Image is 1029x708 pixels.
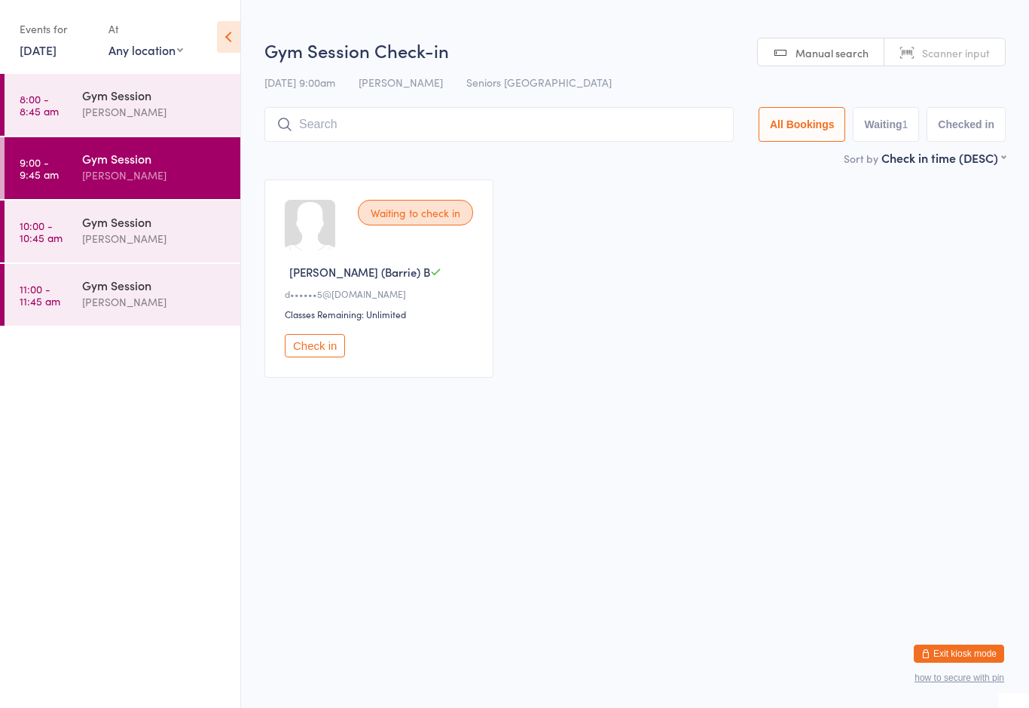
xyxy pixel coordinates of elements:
div: Gym Session [82,87,227,103]
div: d••••••5@[DOMAIN_NAME] [285,287,478,300]
div: Classes Remaining: Unlimited [285,308,478,320]
div: [PERSON_NAME] [82,230,227,247]
a: 8:00 -8:45 amGym Session[PERSON_NAME] [5,74,240,136]
span: Scanner input [922,45,990,60]
div: At [108,17,183,41]
div: Gym Session [82,213,227,230]
div: Gym Session [82,277,227,293]
a: 10:00 -10:45 amGym Session[PERSON_NAME] [5,201,240,262]
div: [PERSON_NAME] [82,167,227,184]
div: [PERSON_NAME] [82,293,227,311]
input: Search [264,107,734,142]
div: Waiting to check in [358,200,473,225]
a: 11:00 -11:45 amGym Session[PERSON_NAME] [5,264,240,326]
button: Exit kiosk mode [914,645,1004,663]
h2: Gym Session Check-in [264,38,1006,63]
time: 10:00 - 10:45 am [20,219,63,244]
time: 8:00 - 8:45 am [20,93,59,117]
div: 1 [902,118,908,130]
div: [PERSON_NAME] [82,103,227,121]
button: Check in [285,334,345,357]
span: Seniors [GEOGRAPHIC_DATA] [466,75,612,90]
div: Events for [20,17,93,41]
label: Sort by [844,151,878,166]
button: how to secure with pin [914,673,1004,683]
div: Any location [108,41,183,58]
button: Waiting1 [853,107,919,142]
time: 11:00 - 11:45 am [20,283,60,307]
span: [PERSON_NAME] [359,75,443,90]
a: 9:00 -9:45 amGym Session[PERSON_NAME] [5,137,240,199]
button: Checked in [927,107,1006,142]
span: [DATE] 9:00am [264,75,335,90]
span: [PERSON_NAME] (Barrie) B [289,264,430,280]
time: 9:00 - 9:45 am [20,156,59,180]
div: Check in time (DESC) [881,149,1006,166]
div: Gym Session [82,150,227,167]
button: All Bookings [759,107,846,142]
span: Manual search [795,45,869,60]
a: [DATE] [20,41,56,58]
